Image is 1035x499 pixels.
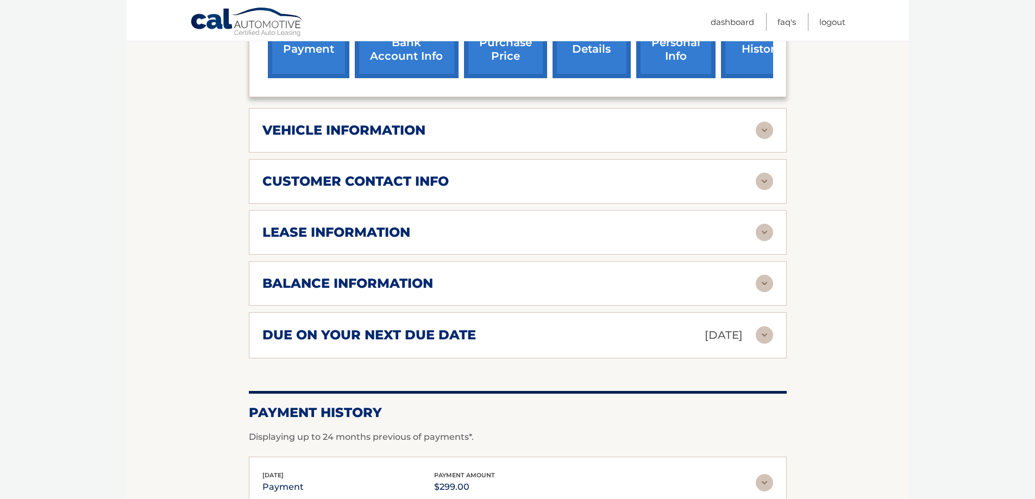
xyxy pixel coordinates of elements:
a: payment history [721,7,802,78]
img: accordion-rest.svg [756,275,773,292]
h2: due on your next due date [262,327,476,343]
a: request purchase price [464,7,547,78]
a: FAQ's [777,13,796,31]
a: make a payment [268,7,349,78]
a: Logout [819,13,845,31]
h2: vehicle information [262,122,425,138]
img: accordion-rest.svg [756,224,773,241]
span: [DATE] [262,471,284,479]
a: Cal Automotive [190,7,304,39]
h2: lease information [262,224,410,241]
p: [DATE] [705,326,743,345]
h2: customer contact info [262,173,449,190]
h2: Payment History [249,405,787,421]
p: payment [262,479,304,495]
a: update personal info [636,7,716,78]
a: Dashboard [711,13,754,31]
a: account details [553,7,631,78]
img: accordion-rest.svg [756,173,773,190]
img: accordion-rest.svg [756,474,773,491]
img: accordion-rest.svg [756,326,773,344]
a: Add/Remove bank account info [355,7,459,78]
p: Displaying up to 24 months previous of payments*. [249,431,787,444]
span: payment amount [434,471,495,479]
p: $299.00 [434,479,495,495]
h2: balance information [262,275,433,292]
img: accordion-rest.svg [756,122,773,139]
